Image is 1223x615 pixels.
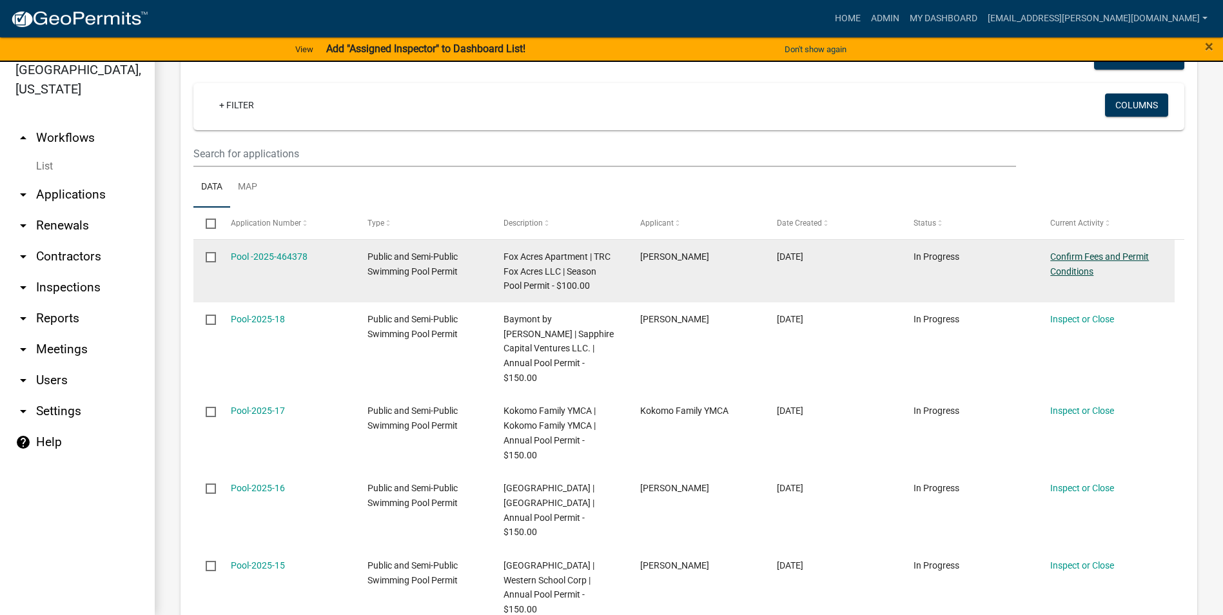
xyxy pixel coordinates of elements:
[914,251,959,262] span: In Progress
[504,405,596,460] span: Kokomo Family YMCA | Kokomo Family YMCA | Annual Pool Permit - $150.00
[15,249,31,264] i: arrow_drop_down
[15,342,31,357] i: arrow_drop_down
[15,373,31,388] i: arrow_drop_down
[914,483,959,493] span: In Progress
[830,6,866,31] a: Home
[905,6,983,31] a: My Dashboard
[15,218,31,233] i: arrow_drop_down
[983,6,1213,31] a: [EMAIL_ADDRESS][PERSON_NAME][DOMAIN_NAME]
[901,208,1038,239] datatable-header-cell: Status
[230,167,265,208] a: Map
[367,483,458,508] span: Public and Semi-Public Swimming Pool Permit
[218,208,355,239] datatable-header-cell: Application Number
[231,560,285,571] a: Pool-2025-15
[914,405,959,416] span: In Progress
[15,280,31,295] i: arrow_drop_down
[15,404,31,419] i: arrow_drop_down
[1205,37,1213,55] span: ×
[914,560,959,571] span: In Progress
[290,39,318,60] a: View
[1050,219,1104,228] span: Current Activity
[231,405,285,416] a: Pool-2025-17
[193,141,1016,167] input: Search for applications
[355,208,491,239] datatable-header-cell: Type
[367,219,384,228] span: Type
[1050,560,1114,571] a: Inspect or Close
[866,6,905,31] a: Admin
[504,314,614,383] span: Baymont by Wyndham Kokomo | Sapphire Capital Ventures LLC. | Annual Pool Permit - $150.00
[777,219,822,228] span: Date Created
[914,219,936,228] span: Status
[491,208,628,239] datatable-header-cell: Description
[231,219,301,228] span: Application Number
[504,560,594,614] span: Western High School | Western School Corp | Annual Pool Permit - $150.00
[640,405,729,416] span: Kokomo Family YMCA
[504,251,611,291] span: Fox Acres Apartment | TRC Fox Acres LLC | Season Pool Permit - $100.00
[777,560,803,571] span: 08/11/2025
[504,483,594,537] span: Kokomo High School | Kokomo High School | Annual Pool Permit - $150.00
[640,560,709,571] span: Barrett Bates
[777,483,803,493] span: 08/11/2025
[15,434,31,450] i: help
[1050,405,1114,416] a: Inspect or Close
[779,39,852,60] button: Don't show again
[1105,93,1168,117] button: Columns
[777,314,803,324] span: 08/14/2025
[1050,314,1114,324] a: Inspect or Close
[326,43,525,55] strong: Add "Assigned Inspector" to Dashboard List!
[193,208,218,239] datatable-header-cell: Select
[231,251,308,262] a: Pool -2025-464378
[209,93,264,117] a: + Filter
[640,483,709,493] span: Jennifer Keller
[15,187,31,202] i: arrow_drop_down
[640,251,709,262] span: Richard Vandall
[367,560,458,585] span: Public and Semi-Public Swimming Pool Permit
[1038,208,1175,239] datatable-header-cell: Current Activity
[777,405,803,416] span: 08/14/2025
[765,208,901,239] datatable-header-cell: Date Created
[777,251,803,262] span: 08/15/2025
[367,405,458,431] span: Public and Semi-Public Swimming Pool Permit
[640,219,674,228] span: Applicant
[231,483,285,493] a: Pool-2025-16
[193,167,230,208] a: Data
[914,314,959,324] span: In Progress
[640,314,709,324] span: Kimberly Trilling
[15,130,31,146] i: arrow_drop_up
[504,219,543,228] span: Description
[628,208,765,239] datatable-header-cell: Applicant
[1050,251,1149,277] a: Confirm Fees and Permit Conditions
[15,311,31,326] i: arrow_drop_down
[231,314,285,324] a: Pool-2025-18
[1050,483,1114,493] a: Inspect or Close
[367,314,458,339] span: Public and Semi-Public Swimming Pool Permit
[367,251,458,277] span: Public and Semi-Public Swimming Pool Permit
[1205,39,1213,54] button: Close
